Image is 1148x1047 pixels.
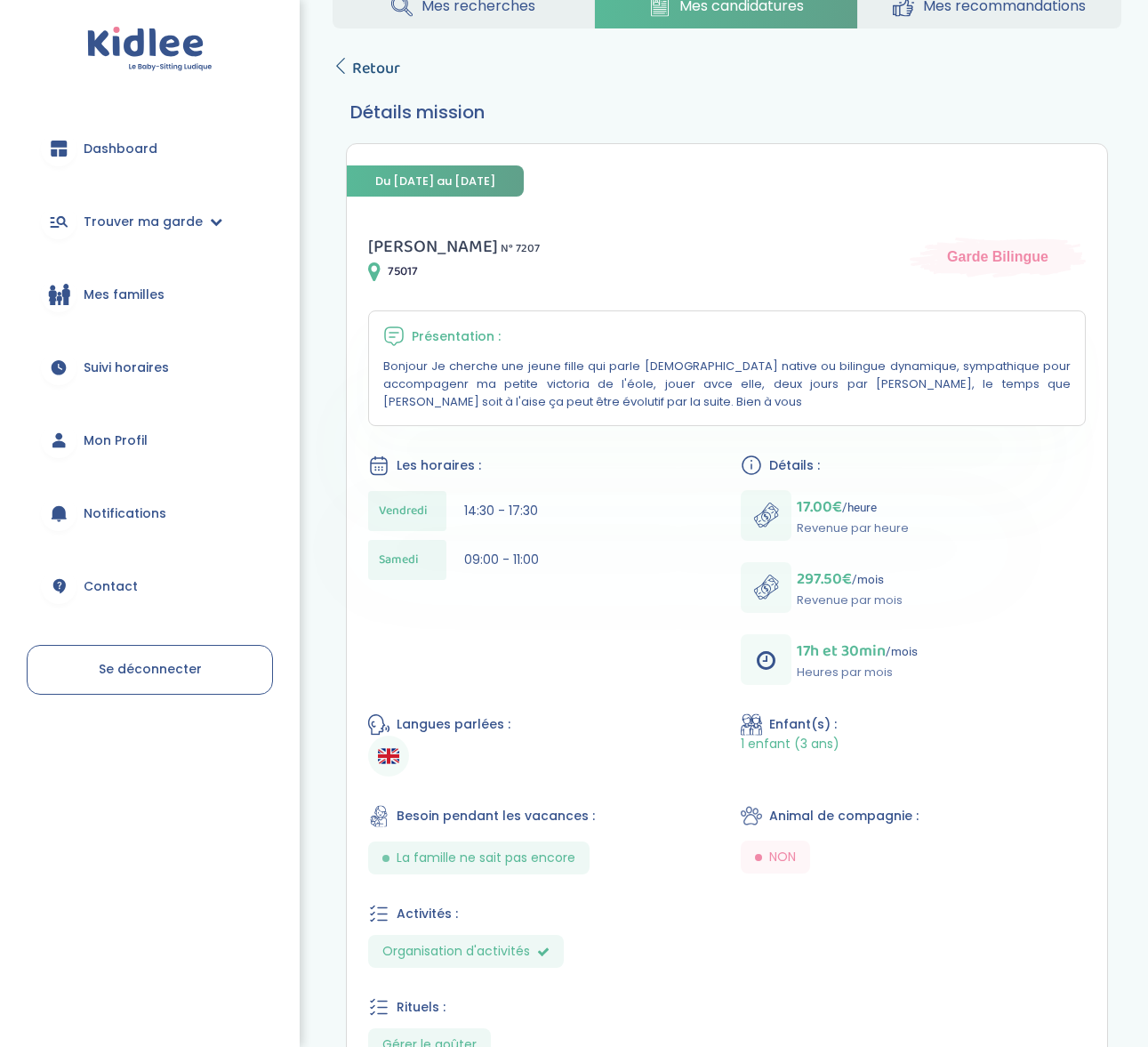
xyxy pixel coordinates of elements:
[397,807,595,826] span: Besoin pendant les vacances :
[397,905,458,923] span: Activités :
[769,715,837,734] span: Enfant(s) :
[501,239,540,258] span: N° 7207
[797,639,886,664] span: 17h et 30min
[378,745,399,767] img: Anglais
[797,495,909,519] p: /heure
[397,456,481,475] span: Les horaires :
[27,262,273,326] a: Mes familles
[84,504,166,523] span: Notifications
[464,551,539,568] span: 09:00 - 11:00
[27,408,273,472] a: Mon Profil
[397,998,446,1017] span: Rituels :
[347,165,524,197] span: Du [DATE] au [DATE]
[379,551,419,569] span: Samedi
[99,660,202,678] span: Se déconnecter
[797,567,903,592] p: /mois
[84,286,165,304] span: Mes familles
[741,736,839,753] span: 1 enfant (3 ans)
[397,849,575,867] span: La famille ne sait pas encore
[352,56,400,81] span: Retour
[84,577,138,596] span: Contact
[27,645,273,695] a: Se déconnecter
[797,567,852,592] span: 297.50€
[769,848,796,866] span: NON
[350,99,1104,125] h3: Détails mission
[797,664,918,681] p: Heures par mois
[27,335,273,399] a: Suivi horaires
[84,140,157,158] span: Dashboard
[333,56,400,81] a: Retour
[769,456,820,475] span: Détails :
[27,554,273,618] a: Contact
[797,495,842,519] span: 17.00€
[27,117,273,181] a: Dashboard
[383,358,1072,411] p: Bonjour Je cherche une jeune fille qui parle [DEMOGRAPHIC_DATA] native ou bilingue dynamique, sym...
[797,639,918,664] p: /mois
[797,592,903,609] p: Revenue par mois
[769,807,919,826] span: Animal de compagnie :
[27,189,273,254] a: Trouver ma garde
[379,502,428,520] span: Vendredi
[464,502,538,519] span: 14:30 - 17:30
[947,247,1048,267] span: Garde Bilingue
[397,715,510,734] span: Langues parlées :
[412,327,501,346] span: Présentation :
[84,358,169,377] span: Suivi horaires
[368,935,564,968] span: Organisation d'activités
[27,481,273,545] a: Notifications
[388,262,418,281] span: 75017
[87,27,213,72] img: logo.svg
[84,213,203,231] span: Trouver ma garde
[797,519,909,537] p: Revenue par heure
[84,431,148,450] span: Mon Profil
[368,232,498,261] span: [PERSON_NAME]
